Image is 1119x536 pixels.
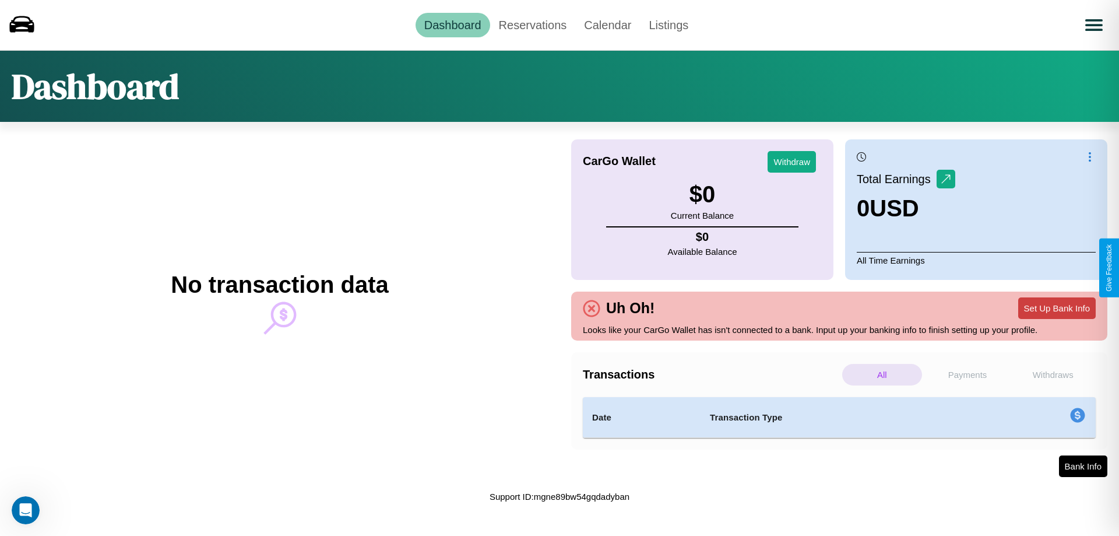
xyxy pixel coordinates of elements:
[842,364,922,386] p: All
[12,62,179,110] h1: Dashboard
[857,195,955,222] h3: 0 USD
[583,397,1096,438] table: simple table
[671,208,734,223] p: Current Balance
[592,411,691,425] h4: Date
[490,13,576,37] a: Reservations
[171,272,388,298] h2: No transaction data
[671,181,734,208] h3: $ 0
[12,496,40,524] iframe: Intercom live chat
[1018,297,1096,319] button: Set Up Bank Info
[640,13,697,37] a: Listings
[583,322,1096,338] p: Looks like your CarGo Wallet has isn't connected to a bank. Input up your banking info to finish ...
[1078,9,1110,41] button: Open menu
[668,244,737,260] p: Available Balance
[575,13,640,37] a: Calendar
[490,489,629,505] p: Support ID: mgne89bw54gqdadyban
[857,169,937,190] p: Total Earnings
[1013,364,1093,386] p: Withdraws
[768,151,816,173] button: Withdraw
[1059,456,1107,477] button: Bank Info
[600,300,660,317] h4: Uh Oh!
[710,411,974,425] h4: Transaction Type
[583,155,656,168] h4: CarGo Wallet
[583,368,839,381] h4: Transactions
[416,13,490,37] a: Dashboard
[857,252,1096,268] p: All Time Earnings
[928,364,1008,386] p: Payments
[668,230,737,244] h4: $ 0
[1105,244,1113,292] div: Give Feedback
